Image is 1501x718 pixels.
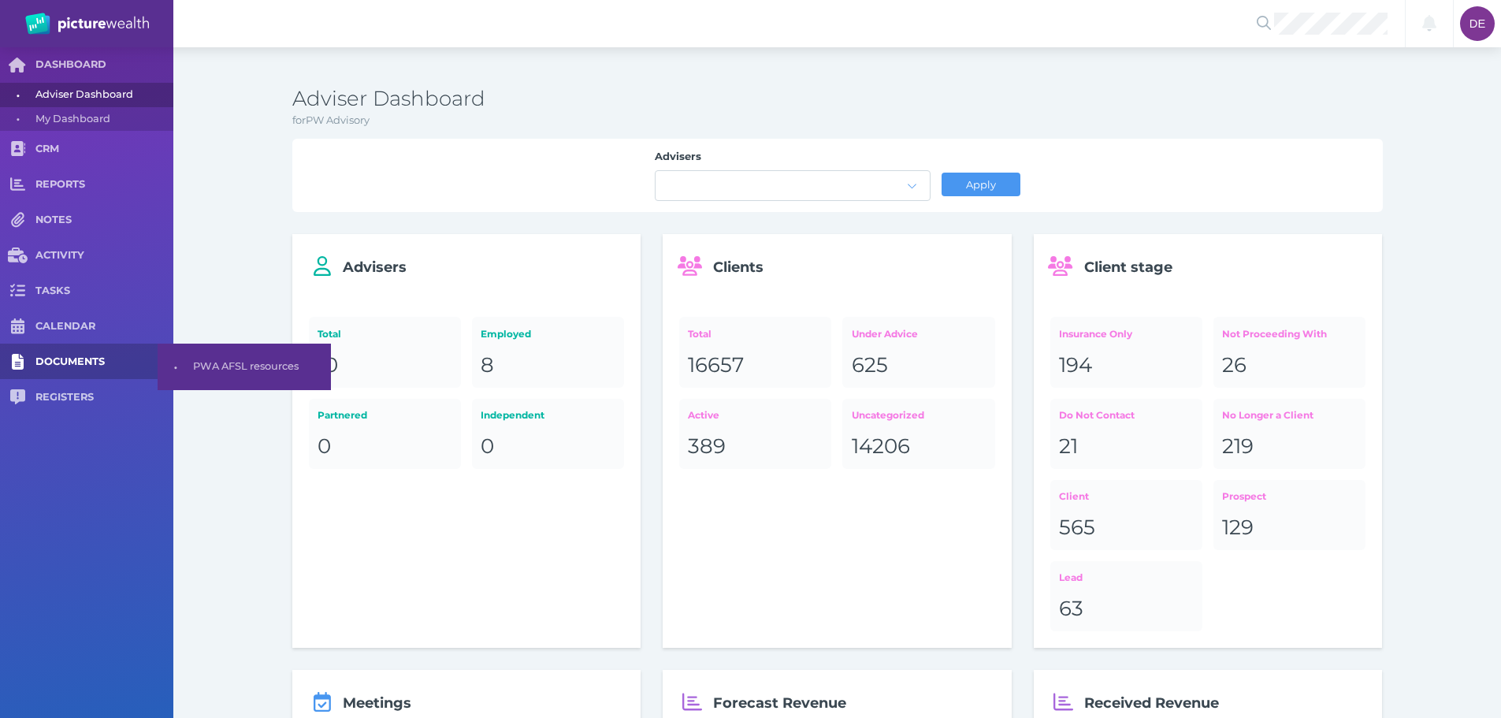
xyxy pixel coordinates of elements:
span: Advisers [343,259,407,276]
span: DOCUMENTS [35,355,173,369]
div: 129 [1222,515,1357,541]
div: 0 [481,433,615,460]
span: Independent [481,409,544,421]
span: Prospect [1222,490,1266,502]
span: Clients [713,259,764,276]
div: 16657 [688,352,823,379]
p: for PW Advisory [292,113,1383,128]
a: •PWA AFSL resources [158,355,331,379]
div: 194 [1059,352,1194,379]
span: Forecast Revenue [713,694,846,712]
div: 8 [481,352,615,379]
span: Lead [1059,571,1083,583]
div: Darcie Ercegovich [1460,6,1495,41]
span: Received Revenue [1084,694,1219,712]
span: My Dashboard [35,107,168,132]
a: Under Advice625 [842,317,994,387]
div: 14206 [852,433,986,460]
span: Do Not Contact [1059,409,1135,421]
h3: Adviser Dashboard [292,86,1383,113]
span: Client stage [1084,259,1172,276]
span: No Longer a Client [1222,409,1313,421]
div: 389 [688,433,823,460]
img: PW [25,13,149,35]
span: Meetings [343,694,411,712]
label: Advisers [655,150,931,170]
span: Total [318,328,341,340]
span: Total [688,328,711,340]
div: 21 [1059,433,1194,460]
span: Not Proceeding With [1222,328,1327,340]
span: Partnered [318,409,367,421]
a: Total16657 [679,317,831,387]
div: 565 [1059,515,1194,541]
span: NOTES [35,214,173,227]
span: REGISTERS [35,391,173,404]
span: CALENDAR [35,320,173,333]
span: Client [1059,490,1089,502]
a: Total10 [309,317,461,387]
div: 219 [1222,433,1357,460]
span: REPORTS [35,178,173,192]
span: Adviser Dashboard [35,83,168,107]
div: 63 [1059,596,1194,623]
span: Under Advice [852,328,918,340]
span: Employed [481,328,531,340]
span: TASKS [35,285,173,298]
a: Active389 [679,399,831,469]
a: Independent0 [472,399,624,469]
div: 625 [852,352,986,379]
a: Employed8 [472,317,624,387]
span: Apply [959,178,1002,191]
div: 0 [318,433,452,460]
div: 26 [1222,352,1357,379]
span: • [158,357,193,377]
span: DASHBOARD [35,58,173,72]
span: Active [688,409,719,421]
a: Partnered0 [309,399,461,469]
span: PWA AFSL resources [193,355,325,379]
span: CRM [35,143,173,156]
span: Insurance Only [1059,328,1132,340]
button: Apply [942,173,1020,196]
span: ACTIVITY [35,249,173,262]
span: DE [1469,17,1485,30]
div: 10 [318,352,452,379]
span: Uncategorized [852,409,924,421]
